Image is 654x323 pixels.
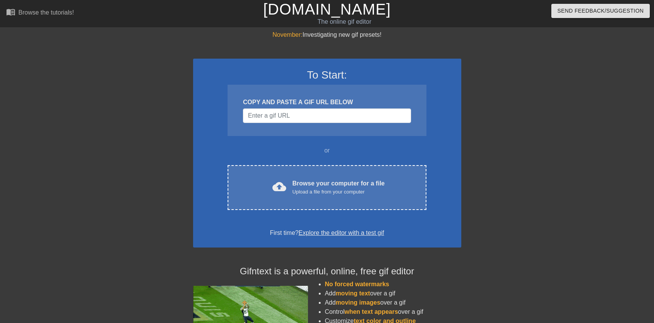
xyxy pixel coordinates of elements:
[6,7,74,19] a: Browse the tutorials!
[325,307,461,316] li: Control over a gif
[325,289,461,298] li: Add over a gif
[243,98,411,107] div: COPY AND PASTE A GIF URL BELOW
[292,188,385,196] div: Upload a file from your computer
[272,180,286,193] span: cloud_upload
[193,30,461,39] div: Investigating new gif presets!
[336,299,380,306] span: moving images
[336,290,370,297] span: moving text
[203,228,451,238] div: First time?
[203,69,451,82] h3: To Start:
[551,4,650,18] button: Send Feedback/Suggestion
[298,230,384,236] a: Explore the editor with a test gif
[344,308,398,315] span: when text appears
[6,7,15,16] span: menu_book
[193,266,461,277] h4: Gifntext is a powerful, online, free gif editor
[263,1,391,18] a: [DOMAIN_NAME]
[18,9,74,16] div: Browse the tutorials!
[292,179,385,196] div: Browse your computer for a file
[213,146,441,155] div: or
[557,6,644,16] span: Send Feedback/Suggestion
[243,108,411,123] input: Username
[325,298,461,307] li: Add over a gif
[325,281,389,287] span: No forced watermarks
[272,31,302,38] span: November:
[222,17,467,26] div: The online gif editor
